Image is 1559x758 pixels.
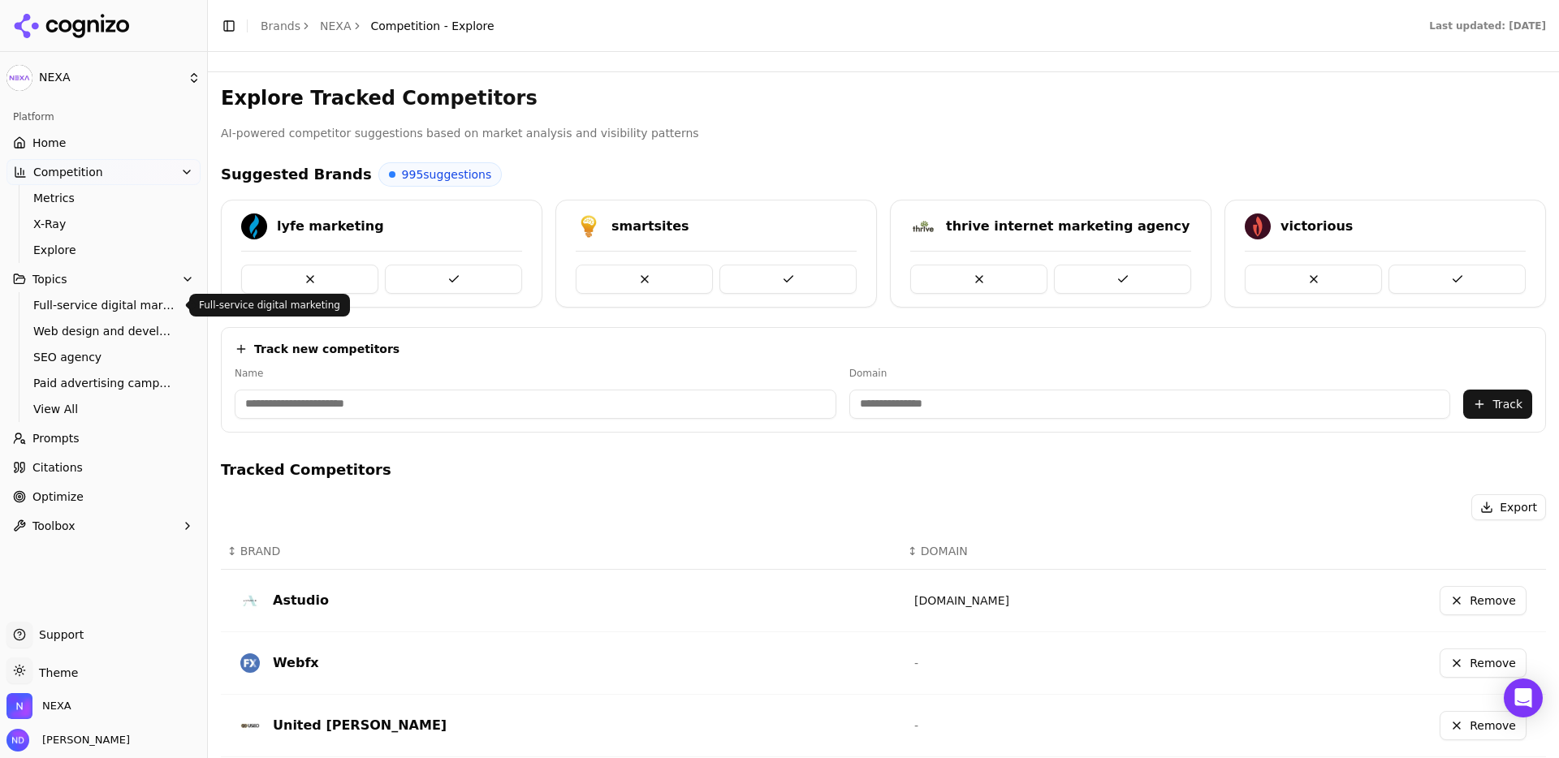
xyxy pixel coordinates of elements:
[402,166,492,183] span: 995 suggestions
[6,266,201,292] button: Topics
[227,543,895,559] div: ↕BRAND
[32,271,67,287] span: Topics
[1504,678,1543,717] div: Open Intercom Messenger
[254,341,399,357] h4: Track new competitors
[277,217,384,236] div: lyfe marketing
[6,425,201,451] a: Prompts
[1245,213,1271,239] img: victorious
[62,96,145,106] div: Domain Overview
[33,190,175,206] span: Metrics
[1429,19,1546,32] div: Last updated: [DATE]
[221,533,901,570] th: BRAND
[162,94,175,107] img: tab_keywords_by_traffic_grey.svg
[33,349,175,365] span: SEO agency
[320,18,352,34] a: NEXA
[371,18,494,34] span: Competition - Explore
[240,653,260,673] img: WebFX
[33,323,175,339] span: Web design and development
[199,299,340,312] p: Full-service digital marketing
[273,591,329,610] div: Astudio
[27,372,181,394] a: Paid advertising campaigns
[910,213,936,239] img: thrive internet marketing agency
[611,217,689,236] div: smartsites
[27,239,181,261] a: Explore
[946,217,1190,236] div: thrive internet marketing agency
[32,489,84,505] span: Optimize
[32,135,66,151] span: Home
[6,484,201,510] a: Optimize
[908,543,1181,559] div: ↕DOMAIN
[27,187,181,209] a: Metrics
[1463,390,1532,419] button: Track
[241,213,267,239] img: lyfe marketing
[240,591,260,610] img: ASTUDIO
[36,733,130,747] span: [PERSON_NAME]
[44,94,57,107] img: tab_domain_overview_orange.svg
[45,26,80,39] div: v 4.0.25
[26,42,39,55] img: website_grey.svg
[6,159,201,185] button: Competition
[6,513,201,539] button: Toolbox
[33,375,175,391] span: Paid advertising campaigns
[1280,217,1353,236] div: victorious
[914,594,1009,607] a: [DOMAIN_NAME]
[33,216,175,232] span: X-Ray
[1471,494,1546,520] button: Export
[849,367,1451,380] label: Domain
[33,164,103,180] span: Competition
[42,699,71,713] span: NEXA
[221,124,1546,143] p: AI-powered competitor suggestions based on market analysis and visibility patterns
[6,454,201,480] a: Citations
[6,693,71,719] button: Open organization switcher
[179,96,274,106] div: Keywords by Traffic
[27,346,181,368] a: SEO agency
[27,320,181,342] a: Web design and development
[1440,648,1527,678] button: Remove
[1440,711,1527,740] button: Remove
[32,518,76,534] span: Toolbox
[32,627,84,643] span: Support
[6,729,29,752] img: Nikhil Das
[914,657,918,670] span: -
[32,430,80,446] span: Prompts
[6,65,32,91] img: NEXA
[33,401,175,417] span: View All
[1440,586,1527,615] button: Remove
[26,26,39,39] img: logo_orange.svg
[273,716,447,735] div: United [PERSON_NAME]
[33,242,175,258] span: Explore
[221,85,1546,111] h3: Explore Tracked Competitors
[6,693,32,719] img: NEXA
[221,459,1546,481] h4: Tracked Competitors
[235,367,836,380] label: Name
[27,294,181,317] a: Full-service digital marketing
[6,130,201,156] a: Home
[42,42,115,55] div: Domain: [URL]
[27,213,181,235] a: X-Ray
[240,716,260,735] img: united seo
[6,729,130,752] button: Open user button
[33,297,175,313] span: Full-service digital marketing
[32,666,78,679] span: Theme
[32,459,83,476] span: Citations
[221,163,372,186] h4: Suggested Brands
[576,213,602,239] img: smartsites
[261,19,300,32] a: Brands
[6,104,201,130] div: Platform
[901,533,1188,570] th: DOMAIN
[273,653,319,673] div: Webfx
[240,543,281,559] span: BRAND
[261,18,494,34] nav: breadcrumb
[921,543,968,559] span: DOMAIN
[914,719,918,732] span: -
[39,71,181,85] span: NEXA
[27,398,181,420] a: View All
